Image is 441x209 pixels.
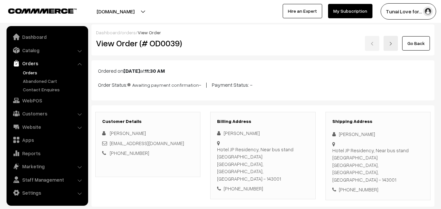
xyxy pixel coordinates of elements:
[217,129,308,137] div: [PERSON_NAME]
[110,130,146,136] span: [PERSON_NAME]
[332,186,424,193] div: [PHONE_NUMBER]
[217,185,308,192] div: [PHONE_NUMBER]
[98,67,428,75] p: Ordered on at
[328,4,372,18] a: My Subscription
[127,80,199,88] span: Awaiting payment confirmation
[389,42,393,46] img: right-arrow.png
[110,140,184,146] a: [EMAIL_ADDRESS][DOMAIN_NAME]
[21,78,86,84] a: Abandoned Cart
[102,119,194,124] h3: Customer Details
[96,30,120,35] a: Dashboard
[21,69,86,76] a: Orders
[8,108,86,119] a: Customers
[332,130,424,138] div: [PERSON_NAME]
[402,36,430,51] a: Go Back
[8,134,86,146] a: Apps
[8,7,65,14] a: COMMMERCE
[332,119,424,124] h3: Shipping Address
[74,3,157,20] button: [DOMAIN_NAME]
[8,147,86,159] a: Reports
[217,146,308,183] div: Hotel JP Residency, Near bus stand [GEOGRAPHIC_DATA] [GEOGRAPHIC_DATA], [GEOGRAPHIC_DATA], [GEOGR...
[8,57,86,69] a: Orders
[8,44,86,56] a: Catalog
[8,160,86,172] a: Marketing
[123,67,140,74] b: [DATE]
[121,30,136,35] a: orders
[283,4,322,18] a: Hire an Expert
[217,119,308,124] h3: Billing Address
[98,80,428,89] p: Order Status: - | Payment Status: -
[381,3,436,20] button: Tunai Love for…
[21,86,86,93] a: Contact Enquires
[138,30,161,35] span: View Order
[96,29,430,36] div: / /
[96,38,201,48] h2: View Order (# OD0039)
[8,121,86,133] a: Website
[8,95,86,106] a: WebPOS
[145,67,165,74] b: 11:30 AM
[8,174,86,186] a: Staff Management
[332,147,424,184] div: Hotel JP Residency, Near bus stand [GEOGRAPHIC_DATA] [GEOGRAPHIC_DATA], [GEOGRAPHIC_DATA], [GEOGR...
[8,187,86,199] a: Settings
[8,31,86,43] a: Dashboard
[110,150,149,156] a: [PHONE_NUMBER]
[423,7,433,16] img: user
[8,8,77,13] img: COMMMERCE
